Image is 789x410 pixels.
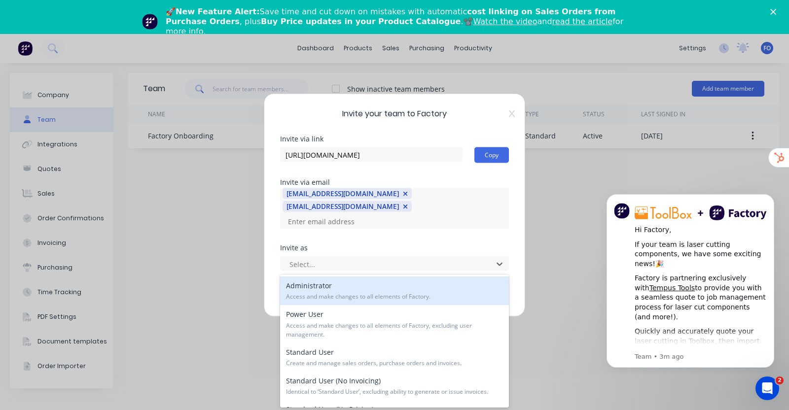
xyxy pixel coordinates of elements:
[280,305,509,342] div: Power User
[280,136,509,142] div: Invite via link
[592,185,789,374] iframe: Intercom notifications message
[261,17,461,26] b: Buy Price updates in your Product Catalogue
[286,359,503,368] span: Create and manage sales orders, purchase orders and invoices.
[286,387,503,396] span: Identical to ‘Standard User’, excluding ability to generate or issue invoices.
[43,141,175,190] div: Quickly and accurately quote your laser cutting in Toolbox, then import quoted line items directl...
[286,292,503,301] span: Access and make changes to all elements of Factory.
[473,17,538,26] a: Watch the video
[280,108,509,120] span: Invite your team to Factory
[287,188,399,198] div: [EMAIL_ADDRESS][DOMAIN_NAME]
[552,17,613,26] a: read the article
[287,201,399,211] div: [EMAIL_ADDRESS][DOMAIN_NAME]
[776,376,784,384] span: 2
[280,179,509,186] div: Invite via email
[280,372,509,400] div: Standard User (No Invoicing)
[286,321,503,339] span: Access and make changes to all elements of Factory, excluding user management.
[142,14,158,30] img: Profile image for Team
[280,244,509,251] div: Invite as
[280,343,509,372] div: Standard User
[474,147,509,163] button: Copy
[166,7,631,36] div: 🚀 Save time and cut down on mistakes with automatic , plus .📽️ and for more info.
[166,7,615,26] b: cost linking on Sales Orders from Purchase Orders
[770,9,780,15] div: Close
[755,376,779,400] iframe: Intercom live chat
[43,167,175,176] p: Message from Team, sent 3m ago
[176,7,260,16] b: New Feature Alert:
[283,214,381,229] input: Enter email address
[280,276,509,305] div: Administrator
